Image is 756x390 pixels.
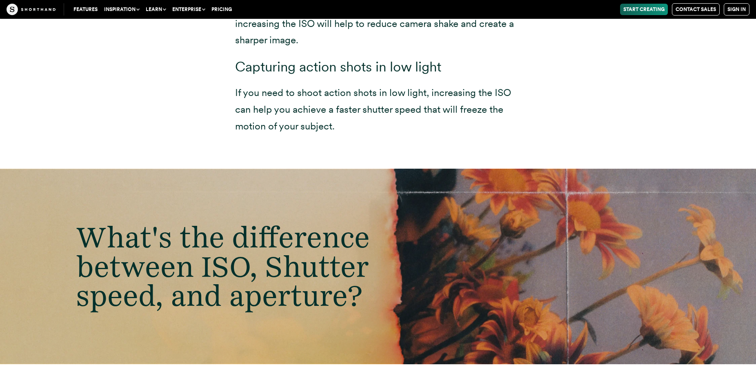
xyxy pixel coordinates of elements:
a: Sign in [724,3,749,16]
a: Contact Sales [672,3,720,16]
h3: Capturing action shots in low light [235,58,521,75]
button: Enterprise [169,4,208,15]
button: Inspiration [101,4,142,15]
a: Start Creating [620,4,668,15]
button: Learn [142,4,169,15]
span: What's the difference between ISO, Shutter speed, and aperture? [76,219,370,313]
img: The Craft [7,4,56,15]
p: If you need to shoot action shots in low light, increasing the ISO can help you achieve a faster ... [235,85,521,134]
a: Pricing [208,4,235,15]
a: Features [70,4,101,15]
